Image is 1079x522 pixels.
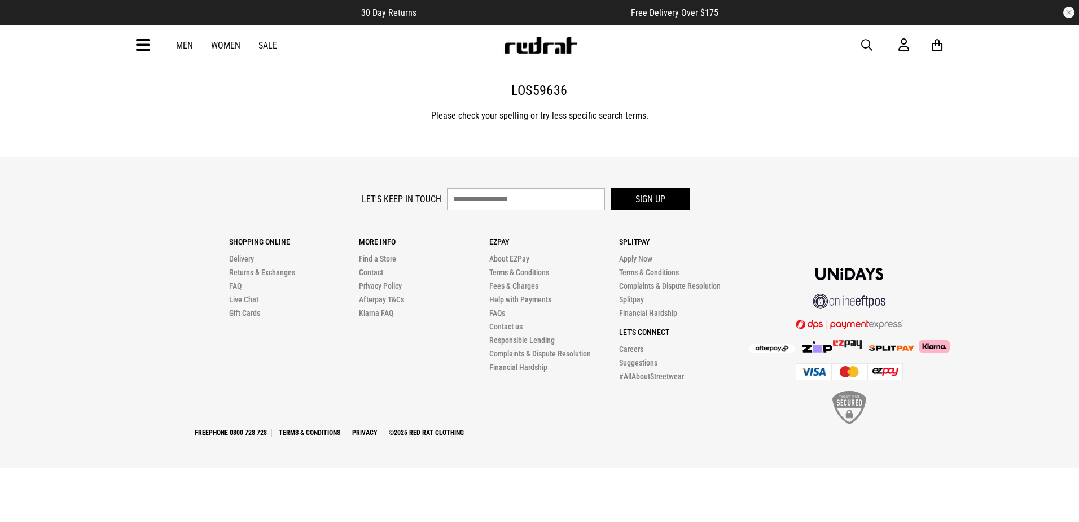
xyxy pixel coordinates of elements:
a: Complaints & Dispute Resolution [619,281,721,290]
a: Contact us [489,322,523,331]
a: FAQ [229,281,242,290]
img: Redrat logo [503,37,578,54]
img: online eftpos [813,294,886,309]
p: Splitpay [619,237,749,246]
a: Gift Cards [229,308,260,317]
a: ©2025 Red Rat Clothing [384,429,468,437]
a: #AllAboutStreetwear [619,372,684,381]
a: Financial Hardship [489,363,547,372]
h1: los59636 [137,82,942,100]
a: Afterpay T&Cs [359,295,404,304]
a: Men [176,40,193,51]
a: Contact [359,268,383,277]
a: Help with Payments [489,295,551,304]
a: Terms & Conditions [619,268,679,277]
a: Terms & Conditions [489,268,549,277]
a: Sale [258,40,277,51]
img: Afterpay [749,344,795,353]
a: Delivery [229,254,254,263]
img: Klarna [914,340,950,353]
img: Cards [796,363,903,380]
a: FAQs [489,308,505,317]
a: Suggestions [619,358,657,367]
a: Privacy Policy [359,281,402,290]
a: Complaints & Dispute Resolution [489,349,591,358]
span: Free Delivery Over $175 [631,7,718,18]
a: Klarna FAQ [359,308,393,317]
a: Responsible Lending [489,336,555,345]
h4: Please check your spelling or try less specific search terms. [137,109,942,123]
img: Splitpay [869,345,914,351]
p: More Info [359,237,489,246]
span: 30 Day Returns [361,7,416,18]
img: Unidays [815,268,883,280]
img: Zip [801,341,833,353]
img: Splitpay [833,340,862,349]
p: Let's Connect [619,328,749,337]
a: Returns & Exchanges [229,268,295,277]
a: About EZPay [489,254,529,263]
a: Splitpay [619,295,644,304]
p: Shopping Online [229,237,359,246]
a: Freephone 0800 728 728 [190,429,272,437]
a: Terms & Conditions [274,429,345,437]
img: DPS [796,319,903,329]
a: Women [211,40,240,51]
button: Sign up [611,188,690,210]
p: Ezpay [489,237,619,246]
a: Find a Store [359,254,396,263]
a: Live Chat [229,295,258,304]
iframe: Customer reviews powered by Trustpilot [439,7,608,18]
img: SSL [832,391,866,424]
a: Financial Hardship [619,308,677,317]
a: Careers [619,345,643,354]
a: Fees & Charges [489,281,538,290]
a: Apply Now [619,254,652,263]
label: Let's keep in touch [362,194,441,205]
a: Privacy [348,429,382,437]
